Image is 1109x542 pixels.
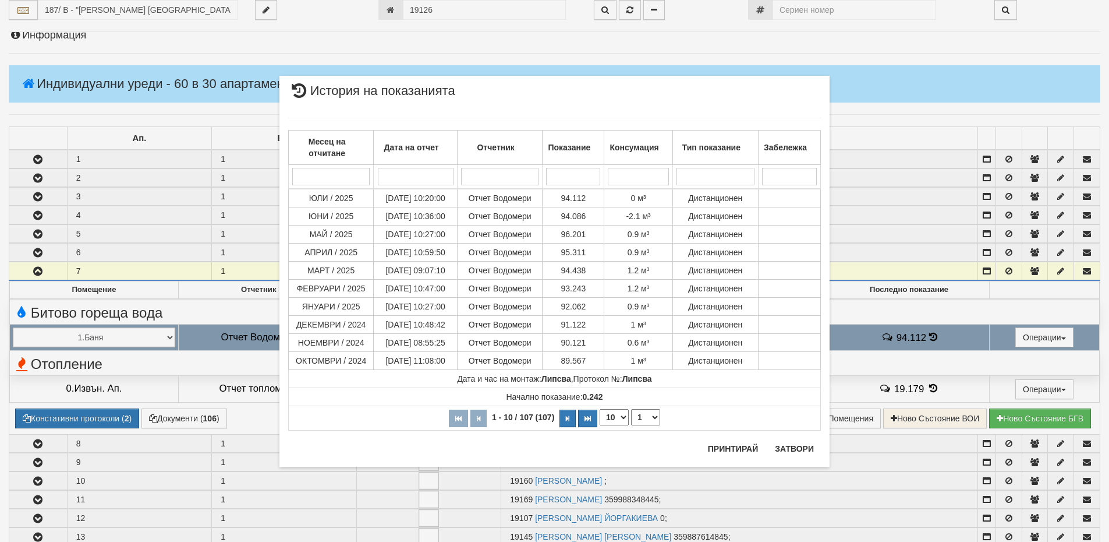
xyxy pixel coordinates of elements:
td: Дистанционен [672,207,758,226]
span: 94.112 [561,193,586,203]
td: Отчет Водомери [457,334,542,352]
span: 92.062 [561,302,586,311]
span: 0.6 м³ [628,338,650,347]
span: 1 - 10 / 107 (107) [489,413,557,422]
span: 1 м³ [631,356,646,365]
b: Тип показание [682,143,740,152]
td: Отчет Водомери [457,316,542,334]
td: ФЕВРУАРИ / 2025 [289,280,374,298]
span: 0.9 м³ [628,302,650,311]
td: МАРТ / 2025 [289,262,374,280]
td: [DATE] 09:07:10 [374,262,458,280]
span: 91.122 [561,320,586,329]
span: Начално показание: [506,392,603,402]
td: [DATE] 10:36:00 [374,207,458,226]
b: Забележка [764,143,807,152]
td: Отчет Водомери [457,298,542,316]
select: Страница номер [631,409,660,425]
td: ДЕКЕМВРИ / 2024 [289,316,374,334]
span: 1.2 м³ [628,284,650,293]
td: ЮНИ / 2025 [289,207,374,226]
td: Дистанционен [672,334,758,352]
td: [DATE] 10:27:00 [374,298,458,316]
button: Принтирай [701,439,765,458]
th: Тип показание: No sort applied, activate to apply an ascending sort [672,131,758,165]
td: Дистанционен [672,189,758,207]
td: МАЙ / 2025 [289,226,374,244]
td: Дистанционен [672,226,758,244]
span: 0 м³ [631,193,646,203]
td: НОЕМВРИ / 2024 [289,334,374,352]
th: Показание: No sort applied, activate to apply an ascending sort [543,131,604,165]
td: Отчет Водомери [457,189,542,207]
td: Дистанционен [672,316,758,334]
span: -2.1 м³ [626,212,650,221]
button: Последна страница [578,410,597,427]
span: 94.438 [561,266,586,275]
span: Протокол №: [573,374,652,383]
td: Отчет Водомери [457,226,542,244]
strong: Липсва [622,374,652,383]
td: Отчет Водомери [457,280,542,298]
span: 89.567 [561,356,586,365]
td: , [289,370,821,388]
td: ОКТОМВРИ / 2024 [289,352,374,370]
td: Отчет Водомери [457,262,542,280]
td: Дистанционен [672,352,758,370]
span: Дата и час на монтаж: [457,374,571,383]
td: Отчет Водомери [457,244,542,262]
td: [DATE] 08:55:25 [374,334,458,352]
button: Първа страница [449,410,468,427]
th: Месец на отчитане: No sort applied, activate to apply an ascending sort [289,131,374,165]
td: Отчет Водомери [457,207,542,226]
b: Отчетник [477,143,514,152]
td: ЯНУАРИ / 2025 [289,298,374,316]
td: [DATE] 10:59:50 [374,244,458,262]
span: 90.121 [561,338,586,347]
span: 95.311 [561,248,586,257]
td: АПРИЛ / 2025 [289,244,374,262]
span: 96.201 [561,230,586,239]
th: Консумация: No sort applied, activate to apply an ascending sort [604,131,672,165]
strong: 0.242 [583,392,603,402]
td: Дистанционен [672,280,758,298]
th: Забележка: No sort applied, activate to apply an ascending sort [758,131,820,165]
td: [DATE] 10:47:00 [374,280,458,298]
td: [DATE] 11:08:00 [374,352,458,370]
span: 0.9 м³ [628,248,650,257]
button: Затвори [768,439,821,458]
th: Отчетник: No sort applied, activate to apply an ascending sort [457,131,542,165]
span: 0.9 м³ [628,230,650,239]
b: Показание [548,143,590,152]
b: Месец на отчитане [309,137,346,158]
td: Дистанционен [672,244,758,262]
span: 93.243 [561,284,586,293]
th: Дата на отчет: No sort applied, activate to apply an ascending sort [374,131,458,165]
span: История на показанията [288,85,455,106]
b: Консумация [610,143,658,152]
td: ЮЛИ / 2025 [289,189,374,207]
td: Дистанционен [672,298,758,316]
td: [DATE] 10:48:42 [374,316,458,334]
td: Дистанционен [672,262,758,280]
button: Предишна страница [470,410,487,427]
button: Следваща страница [559,410,576,427]
strong: Липсва [541,374,571,383]
span: 94.086 [561,212,586,221]
span: 1 м³ [631,320,646,329]
td: [DATE] 10:20:00 [374,189,458,207]
span: 1.2 м³ [628,266,650,275]
select: Брой редове на страница [600,409,629,425]
td: Отчет Водомери [457,352,542,370]
td: [DATE] 10:27:00 [374,226,458,244]
b: Дата на отчет [384,143,439,152]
